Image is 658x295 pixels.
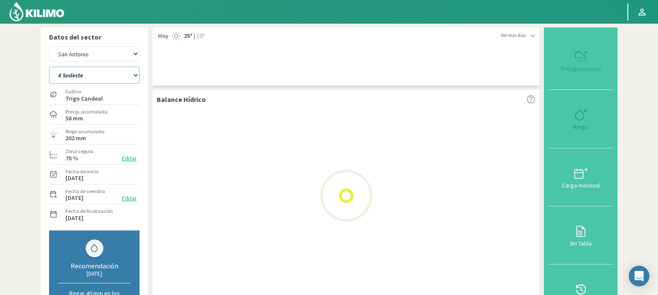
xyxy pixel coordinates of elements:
label: Zona segura [65,147,93,155]
label: Fecha de inicio [65,168,99,175]
img: Loading... [303,153,389,239]
span: 10º [195,32,205,40]
label: Trigo Candeal [65,96,103,101]
label: 58 mm [65,116,83,121]
button: Riego [548,90,613,148]
label: Riego acumulado [65,128,104,135]
button: BH Tabla [548,206,613,264]
span: | [194,32,195,40]
div: Precipitaciones [551,66,611,72]
button: Editar [119,194,140,203]
button: Editar [119,154,140,163]
div: BH Tabla [551,240,611,246]
div: Riego [551,124,611,130]
label: 202 mm [65,135,86,141]
label: [DATE] [65,175,84,181]
label: 70 % [65,156,78,161]
label: [DATE] [65,215,84,221]
label: Fecha de finalización [65,207,113,215]
span: Hoy [157,32,168,40]
button: Carga mensual [548,148,613,206]
label: Cultivo [65,88,103,95]
span: Ver más días [501,32,526,39]
img: Kilimo [9,1,65,22]
label: Fecha de siembra [65,187,105,195]
label: Precip. acumulada [65,108,108,116]
label: [DATE] [65,195,84,201]
div: Open Intercom Messenger [629,266,649,286]
button: Precipitaciones [548,32,613,90]
p: Balance Hídrico [157,94,206,104]
div: Recomendación [58,261,130,270]
p: Datos del sector [49,32,140,42]
strong: 25º [184,32,192,40]
div: Carga mensual [551,182,611,188]
div: [DATE] [58,270,130,277]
